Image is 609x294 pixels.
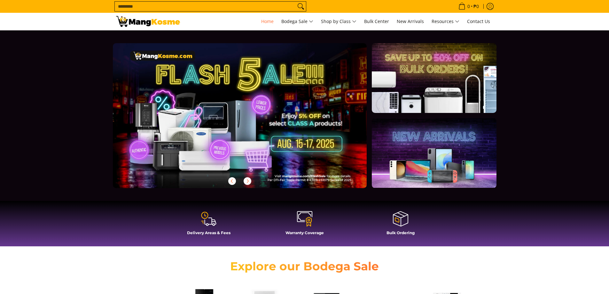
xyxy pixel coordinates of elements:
[364,18,389,24] span: Bulk Center
[464,13,493,30] a: Contact Us
[321,18,356,26] span: Shop by Class
[261,18,274,24] span: Home
[212,259,397,274] h2: Explore our Bodega Sale
[472,4,480,9] span: ₱0
[356,230,445,235] h4: Bulk Ordering
[258,13,277,30] a: Home
[260,230,349,235] h4: Warranty Coverage
[428,13,463,30] a: Resources
[361,13,392,30] a: Bulk Center
[281,18,313,26] span: Bodega Sale
[432,18,459,26] span: Resources
[296,2,306,11] button: Search
[186,13,493,30] nav: Main Menu
[225,174,239,188] button: Previous
[397,18,424,24] span: New Arrivals
[318,13,360,30] a: Shop by Class
[113,43,387,198] a: More
[394,13,427,30] a: New Arrivals
[356,211,445,240] a: Bulk Ordering
[116,16,180,27] img: Mang Kosme: Your Home Appliances Warehouse Sale Partner!
[164,211,254,240] a: Delivery Areas & Fees
[260,211,349,240] a: Warranty Coverage
[457,3,481,10] span: •
[240,174,254,188] button: Next
[467,18,490,24] span: Contact Us
[164,230,254,235] h4: Delivery Areas & Fees
[278,13,316,30] a: Bodega Sale
[466,4,471,9] span: 0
